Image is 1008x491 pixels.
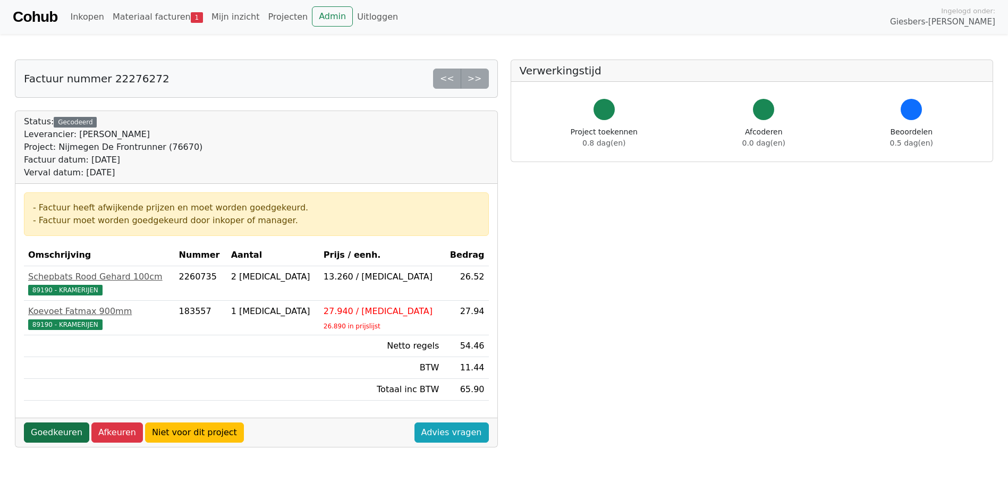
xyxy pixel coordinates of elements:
[353,6,402,28] a: Uitloggen
[24,141,202,154] div: Project: Nijmegen De Frontrunner (76670)
[24,244,175,266] th: Omschrijving
[24,422,89,443] a: Goedkeuren
[414,422,489,443] a: Advies vragen
[319,244,444,266] th: Prijs / eenh.
[319,379,444,401] td: Totaal inc BTW
[264,6,312,28] a: Projecten
[24,128,202,141] div: Leverancier: [PERSON_NAME]
[742,126,785,149] div: Afcoderen
[443,244,488,266] th: Bedrag
[443,335,488,357] td: 54.46
[175,301,227,335] td: 183557
[91,422,143,443] a: Afkeuren
[145,422,244,443] a: Niet voor dit project
[582,139,625,147] span: 0.8 dag(en)
[571,126,638,149] div: Project toekennen
[175,266,227,301] td: 2260735
[890,139,933,147] span: 0.5 dag(en)
[231,270,315,283] div: 2 [MEDICAL_DATA]
[520,64,985,77] h5: Verwerkingstijd
[319,357,444,379] td: BTW
[28,270,171,283] div: Schepbats Rood Gehard 100cm
[312,6,353,27] a: Admin
[890,126,933,149] div: Beoordelen
[191,12,203,23] span: 1
[231,305,315,318] div: 1 [MEDICAL_DATA]
[54,117,97,128] div: Gecodeerd
[28,285,103,295] span: 89190 - KRAMERIJEN
[13,4,57,30] a: Cohub
[24,72,170,85] h5: Factuur nummer 22276272
[443,379,488,401] td: 65.90
[28,305,171,331] a: Koevoet Fatmax 900mm89190 - KRAMERIJEN
[319,335,444,357] td: Netto regels
[324,305,439,318] div: 27.940 / [MEDICAL_DATA]
[24,154,202,166] div: Factuur datum: [DATE]
[742,139,785,147] span: 0.0 dag(en)
[207,6,264,28] a: Mijn inzicht
[443,266,488,301] td: 26.52
[227,244,319,266] th: Aantal
[28,305,171,318] div: Koevoet Fatmax 900mm
[324,270,439,283] div: 13.260 / [MEDICAL_DATA]
[28,270,171,296] a: Schepbats Rood Gehard 100cm89190 - KRAMERIJEN
[941,6,995,16] span: Ingelogd onder:
[66,6,108,28] a: Inkopen
[24,115,202,179] div: Status:
[108,6,207,28] a: Materiaal facturen1
[33,214,480,227] div: - Factuur moet worden goedgekeurd door inkoper of manager.
[443,301,488,335] td: 27.94
[28,319,103,330] span: 89190 - KRAMERIJEN
[324,323,380,330] sub: 26.890 in prijslijst
[890,16,995,28] span: Giesbers-[PERSON_NAME]
[175,244,227,266] th: Nummer
[24,166,202,179] div: Verval datum: [DATE]
[443,357,488,379] td: 11.44
[33,201,480,214] div: - Factuur heeft afwijkende prijzen en moet worden goedgekeurd.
